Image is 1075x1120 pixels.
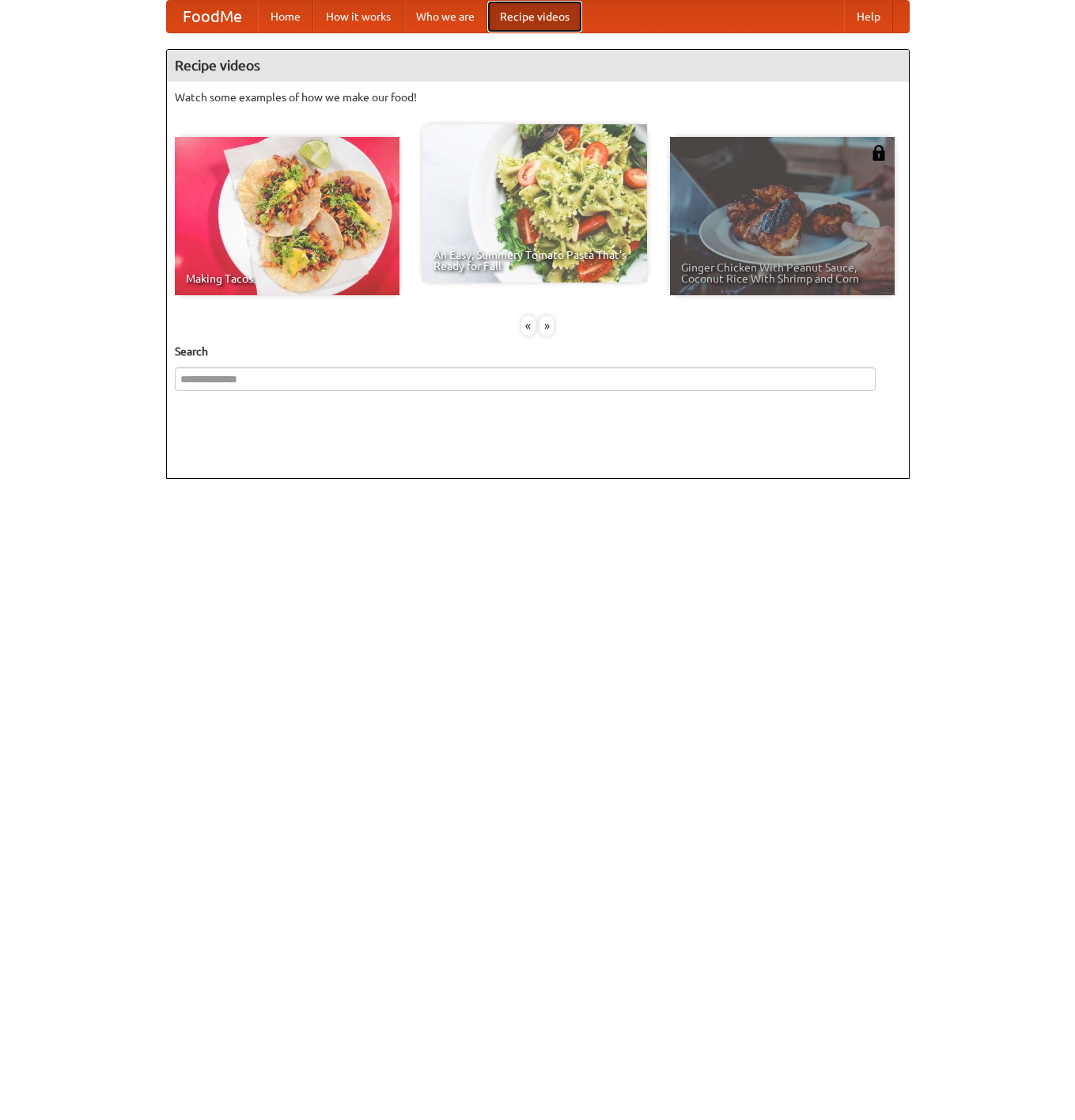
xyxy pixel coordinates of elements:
a: An Easy, Summery Tomato Pasta That's Ready for Fall [422,124,647,283]
a: Home [258,1,313,32]
a: FoodMe [167,1,258,32]
a: Who we are [403,1,487,32]
a: Making Tacos [175,137,399,295]
a: Recipe videos [487,1,582,32]
div: » [539,316,554,336]
div: « [521,316,536,336]
a: Help [844,1,893,32]
h4: Recipe videos [167,50,909,82]
span: Making Tacos [186,273,388,284]
img: 483408.png [871,145,887,161]
p: Watch some examples of how we make our food! [175,89,901,105]
h5: Search [175,344,901,359]
a: How it works [313,1,403,32]
span: An Easy, Summery Tomato Pasta That's Ready for Fall [433,249,636,271]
